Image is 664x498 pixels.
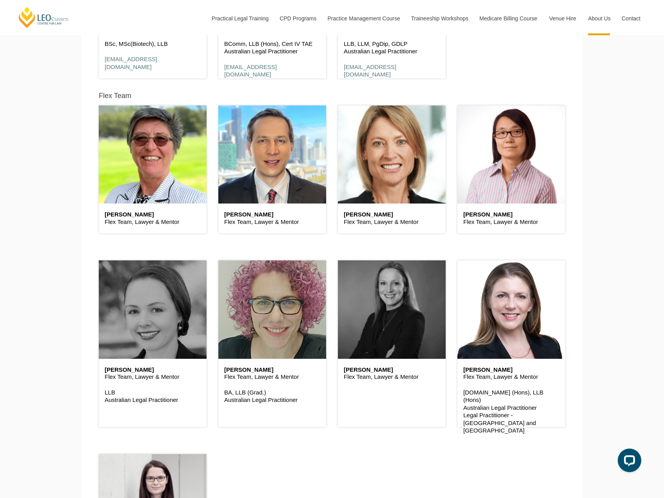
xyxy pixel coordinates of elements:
p: BSc, MSc(Biotech), LLB [105,40,201,48]
a: Venue Hire [543,2,582,35]
p: Flex Team, Lawyer & Mentor [224,218,320,226]
a: [EMAIL_ADDRESS][DOMAIN_NAME] [224,64,277,78]
p: Flex Team, Lawyer & Mentor [344,218,440,226]
a: [PERSON_NAME] Centre for Law [18,6,70,29]
a: [EMAIL_ADDRESS][DOMAIN_NAME] [344,64,396,78]
a: About Us [582,2,616,35]
h6: [PERSON_NAME] [344,211,440,218]
a: Medicare Billing Course [474,2,543,35]
p: Flex Team, Lawyer & Mentor [344,373,440,381]
p: LLB Australian Legal Practitioner [105,389,201,404]
h6: [PERSON_NAME] [105,211,201,218]
p: Flex Team, Lawyer & Mentor [463,373,559,381]
a: [EMAIL_ADDRESS][DOMAIN_NAME] [105,56,157,70]
p: Flex Team, Lawyer & Mentor [105,218,201,226]
h5: Flex Team [99,92,131,100]
p: Flex Team, Lawyer & Mentor [105,373,201,381]
h6: [PERSON_NAME] [463,367,559,373]
a: Traineeship Workshops [405,2,474,35]
a: Practical Legal Training [206,2,274,35]
a: CPD Programs [274,2,321,35]
h6: [PERSON_NAME] [224,211,320,218]
iframe: LiveChat chat widget [611,445,644,478]
a: Contact [616,2,646,35]
p: BComm, LLB (Hons), Cert IV TAE Australian Legal Practitioner [224,40,320,55]
p: Flex Team, Lawyer & Mentor [224,373,320,381]
h6: [PERSON_NAME] [463,211,559,218]
h6: [PERSON_NAME] [224,367,320,373]
p: LLB, LLM, PgDip, GDLP Australian Legal Practitioner [344,40,440,55]
h6: [PERSON_NAME] [344,367,440,373]
p: Flex Team, Lawyer & Mentor [463,218,559,226]
h6: [PERSON_NAME] [105,367,201,373]
a: Practice Management Course [322,2,405,35]
p: [DOMAIN_NAME] (Hons), LLB (Hons) Australian Legal Practitioner Legal Practitioner - [GEOGRAPHIC_D... [463,389,559,434]
p: BA, LLB (Grad.) Australian Legal Practitioner [224,389,320,404]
